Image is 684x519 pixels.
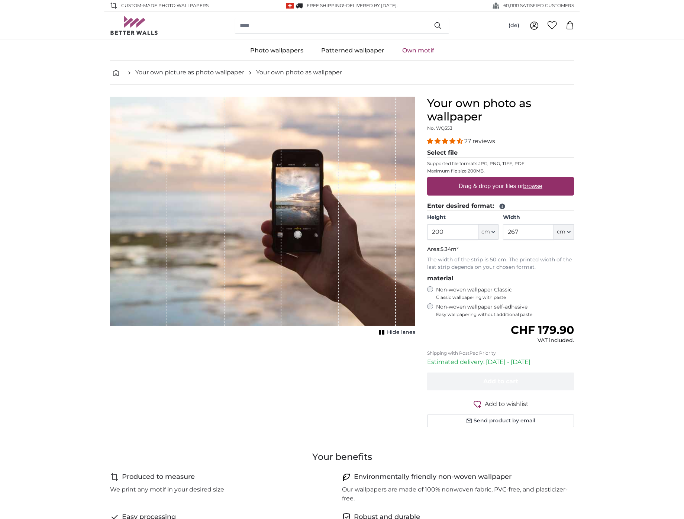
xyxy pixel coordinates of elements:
font: Non-woven wallpaper self-adhesive [436,303,527,310]
font: Photo wallpapers [250,47,303,54]
a: Photo wallpapers [241,41,312,60]
a: Your own picture as photo wallpaper [135,68,244,77]
a: Your own photo as wallpaper [256,68,342,77]
font: 60,000 SATISFIED CUSTOMERS [503,3,574,8]
font: cm [557,228,565,235]
font: Area: [427,246,441,252]
font: FREE shipping! [307,3,344,8]
font: Select file [427,149,458,156]
font: Supported file formats JPG, PNG, TIFF, PDF. [427,161,526,166]
a: Own motif [393,41,443,60]
a: Patterned wallpaper [312,41,393,60]
font: No. WQ553 [427,125,452,131]
font: 27 reviews [464,138,495,145]
nav: breadcrumbs [110,61,574,85]
font: browse [523,183,543,189]
font: Custom-made photo wallpapers [121,3,209,8]
font: Maximum file size 200MB. [427,168,485,174]
font: Your own photo as wallpaper [256,69,342,76]
img: Betterwalls [110,16,158,35]
font: Your own picture as photo wallpaper [135,69,244,76]
font: Classic wallpapering with paste [436,294,506,300]
font: Delivered by [DATE]. [346,3,398,8]
button: Add to wishlist [427,399,574,409]
div: 1 of 1 [110,97,415,338]
font: Your own photo as wallpaper [427,96,531,123]
font: material [427,275,454,282]
font: Shipping with PostPac Priority [427,350,496,356]
font: Easy wallpapering without additional paste [436,312,532,317]
font: Send product by email [474,417,535,424]
font: CHF 179.90 [511,323,574,337]
font: Produced to measure [122,473,195,481]
font: Patterned wallpaper [321,47,384,54]
font: Height [427,214,446,220]
font: VAT included. [538,337,574,344]
font: cm [481,228,490,235]
font: Environmentally friendly non-woven wallpaper [354,473,512,481]
font: Add to cart [483,378,518,385]
font: Drag & drop your files or [459,183,523,189]
button: cm [478,224,499,240]
button: Send product by email [427,415,574,427]
font: Estimated delivery: [DATE] - [DATE] [427,358,530,365]
img: Switzerland [286,3,294,9]
font: - [344,3,346,8]
font: We print any motif in your desired size [110,486,224,493]
font: Non-woven wallpaper Classic [436,286,512,293]
font: Our wallpapers are made of 100% nonwoven fabric, PVC-free, and plasticizer-free. [342,486,568,502]
button: (de) [503,19,525,32]
font: Hide lanes [387,329,415,335]
button: Hide lanes [377,327,415,338]
font: The width of the strip is 50 cm. The printed width of the last strip depends on your chosen format. [427,256,572,270]
button: cm [554,224,574,240]
button: Add to cart [427,373,574,390]
font: 5.34m² [441,246,459,252]
font: Enter desired format: [427,202,494,209]
font: (de) [509,22,519,29]
font: Add to wishlist [485,400,529,407]
font: Own motif [402,47,434,54]
span: 4.41 stars [427,138,464,145]
font: Your benefits [312,451,372,462]
font: Width [503,214,520,220]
